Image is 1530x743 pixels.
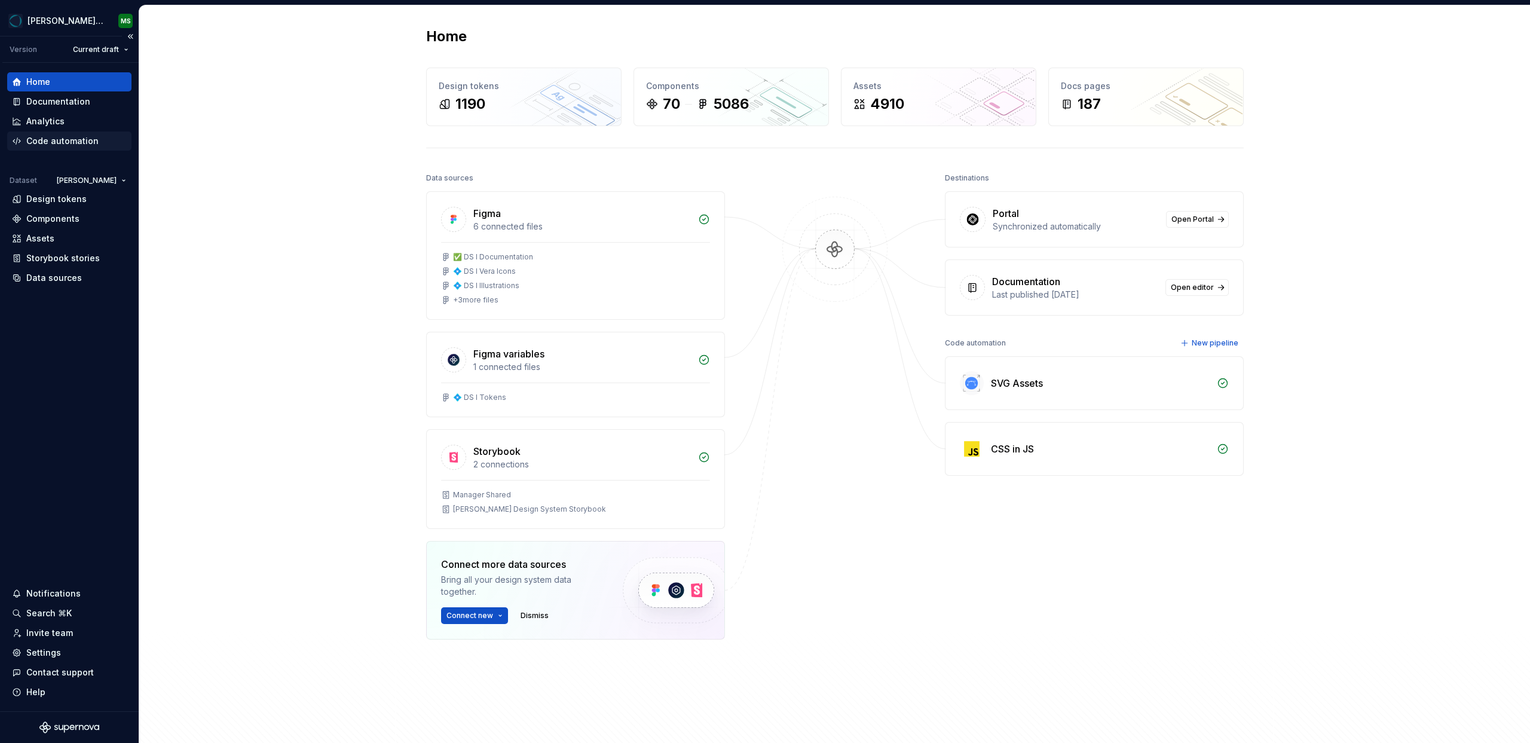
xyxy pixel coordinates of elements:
[441,574,602,598] div: Bring all your design system data together.
[945,170,989,186] div: Destinations
[992,289,1158,301] div: Last published [DATE]
[473,444,521,458] div: Storybook
[1078,94,1101,114] div: 187
[7,72,131,91] a: Home
[992,274,1060,289] div: Documentation
[26,135,99,147] div: Code automation
[57,176,117,185] span: [PERSON_NAME]
[7,643,131,662] a: Settings
[473,347,544,361] div: Figma variables
[26,115,65,127] div: Analytics
[993,221,1159,233] div: Synchronized automatically
[439,80,609,92] div: Design tokens
[7,92,131,111] a: Documentation
[515,607,554,624] button: Dismiss
[991,376,1043,390] div: SVG Assets
[10,176,37,185] div: Dataset
[73,45,119,54] span: Current draft
[453,252,533,262] div: ✅ DS I Documentation
[1061,80,1231,92] div: Docs pages
[870,94,904,114] div: 4910
[453,393,506,402] div: 💠 DS I Tokens
[7,584,131,603] button: Notifications
[426,332,725,417] a: Figma variables1 connected files💠 DS I Tokens
[7,268,131,288] a: Data sources
[7,209,131,228] a: Components
[453,504,606,514] div: [PERSON_NAME] Design System Storybook
[51,172,131,189] button: [PERSON_NAME]
[26,213,79,225] div: Components
[455,94,485,114] div: 1190
[68,41,134,58] button: Current draft
[7,623,131,643] a: Invite team
[7,189,131,209] a: Design tokens
[26,252,100,264] div: Storybook stories
[1177,335,1244,351] button: New pipeline
[853,80,1024,92] div: Assets
[663,94,680,114] div: 70
[26,96,90,108] div: Documentation
[8,14,23,28] img: e0e0e46e-566d-4916-84b9-f308656432a6.png
[7,229,131,248] a: Assets
[2,8,136,33] button: [PERSON_NAME] Design SystemMS
[1171,215,1214,224] span: Open Portal
[121,16,131,26] div: MS
[26,233,54,244] div: Assets
[473,221,691,233] div: 6 connected files
[646,80,816,92] div: Components
[426,429,725,529] a: Storybook2 connectionsManager Shared[PERSON_NAME] Design System Storybook
[945,335,1006,351] div: Code automation
[453,295,498,305] div: + 3 more files
[441,607,508,624] button: Connect new
[27,15,104,27] div: [PERSON_NAME] Design System
[1171,283,1214,292] span: Open editor
[426,68,622,126] a: Design tokens1190
[473,361,691,373] div: 1 connected files
[993,206,1019,221] div: Portal
[1166,211,1229,228] a: Open Portal
[426,170,473,186] div: Data sources
[26,588,81,600] div: Notifications
[473,206,501,221] div: Figma
[26,647,61,659] div: Settings
[26,686,45,698] div: Help
[26,607,72,619] div: Search ⌘K
[10,45,37,54] div: Version
[26,272,82,284] div: Data sources
[7,604,131,623] button: Search ⌘K
[7,663,131,682] button: Contact support
[122,28,139,45] button: Collapse sidebar
[453,281,519,291] div: 💠 DS I Illustrations
[426,27,467,46] h2: Home
[7,249,131,268] a: Storybook stories
[1192,338,1238,348] span: New pipeline
[634,68,829,126] a: Components705086
[26,76,50,88] div: Home
[441,557,602,571] div: Connect more data sources
[7,112,131,131] a: Analytics
[26,193,87,205] div: Design tokens
[26,627,73,639] div: Invite team
[426,191,725,320] a: Figma6 connected files✅ DS I Documentation💠 DS I Vera Icons💠 DS I Illustrations+3more files
[714,94,749,114] div: 5086
[446,611,493,620] span: Connect new
[26,666,94,678] div: Contact support
[7,132,131,151] a: Code automation
[841,68,1036,126] a: Assets4910
[453,267,516,276] div: 💠 DS I Vera Icons
[453,490,511,500] div: Manager Shared
[1165,279,1229,296] a: Open editor
[991,442,1034,456] div: CSS in JS
[521,611,549,620] span: Dismiss
[7,683,131,702] button: Help
[1048,68,1244,126] a: Docs pages187
[473,458,691,470] div: 2 connections
[39,721,99,733] svg: Supernova Logo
